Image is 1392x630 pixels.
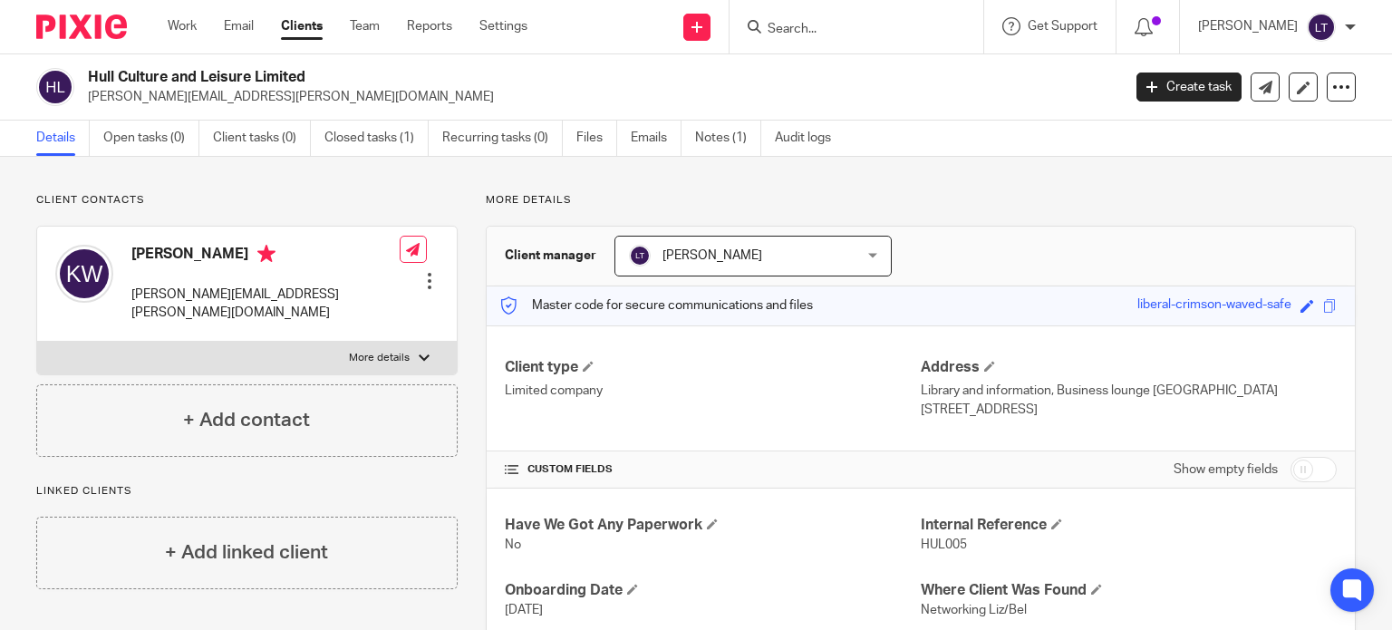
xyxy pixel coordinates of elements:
[921,516,1337,535] h4: Internal Reference
[921,382,1337,400] p: Library and information, Business lounge [GEOGRAPHIC_DATA]
[479,17,527,35] a: Settings
[921,604,1027,616] span: Networking Liz/Bel
[662,249,762,262] span: [PERSON_NAME]
[505,462,921,477] h4: CUSTOM FIELDS
[505,538,521,551] span: No
[88,68,905,87] h2: Hull Culture and Leisure Limited
[921,581,1337,600] h4: Where Client Was Found
[695,121,761,156] a: Notes (1)
[1028,20,1097,33] span: Get Support
[576,121,617,156] a: Files
[36,68,74,106] img: svg%3E
[921,538,967,551] span: HUL005
[505,604,543,616] span: [DATE]
[36,484,458,499] p: Linked clients
[921,401,1337,419] p: [STREET_ADDRESS]
[766,22,929,38] input: Search
[88,88,1109,106] p: [PERSON_NAME][EMAIL_ADDRESS][PERSON_NAME][DOMAIN_NAME]
[131,245,400,267] h4: [PERSON_NAME]
[505,516,921,535] h4: Have We Got Any Paperwork
[631,121,681,156] a: Emails
[1137,296,1291,316] div: liberal-crimson-waved-safe
[629,245,651,267] img: svg%3E
[1174,460,1278,479] label: Show empty fields
[505,382,921,400] p: Limited company
[213,121,311,156] a: Client tasks (0)
[486,193,1356,208] p: More details
[505,581,921,600] h4: Onboarding Date
[350,17,380,35] a: Team
[36,193,458,208] p: Client contacts
[1136,73,1242,102] a: Create task
[257,245,275,263] i: Primary
[36,15,127,39] img: Pixie
[36,121,90,156] a: Details
[183,406,310,434] h4: + Add contact
[775,121,845,156] a: Audit logs
[224,17,254,35] a: Email
[505,247,596,265] h3: Client manager
[281,17,323,35] a: Clients
[168,17,197,35] a: Work
[103,121,199,156] a: Open tasks (0)
[165,538,328,567] h4: + Add linked client
[1198,17,1298,35] p: [PERSON_NAME]
[1307,13,1336,42] img: svg%3E
[505,358,921,377] h4: Client type
[349,351,410,365] p: More details
[407,17,452,35] a: Reports
[131,286,400,323] p: [PERSON_NAME][EMAIL_ADDRESS][PERSON_NAME][DOMAIN_NAME]
[500,296,813,315] p: Master code for secure communications and files
[324,121,429,156] a: Closed tasks (1)
[442,121,563,156] a: Recurring tasks (0)
[921,358,1337,377] h4: Address
[55,245,113,303] img: svg%3E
